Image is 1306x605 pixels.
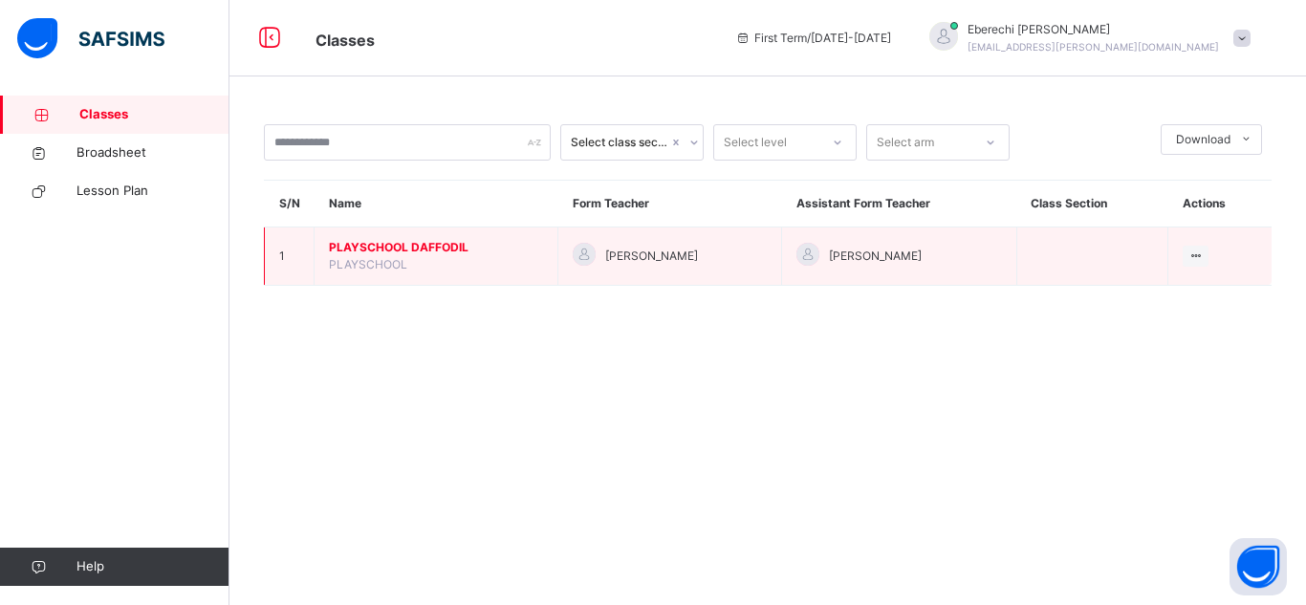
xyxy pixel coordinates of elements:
span: Broadsheet [76,143,229,162]
span: PLAYSCHOOL DAFFODIL [329,239,543,256]
span: Lesson Plan [76,182,229,201]
span: [PERSON_NAME] [829,248,922,265]
td: 1 [265,227,315,286]
th: Form Teacher [558,181,782,227]
span: PLAYSCHOOL [329,257,407,271]
span: Classes [79,105,229,124]
button: Open asap [1230,538,1287,595]
span: [EMAIL_ADDRESS][PERSON_NAME][DOMAIN_NAME] [968,41,1219,53]
span: Eberechi [PERSON_NAME] [968,21,1219,38]
div: Select class section [571,134,668,151]
span: session/term information [735,30,891,47]
div: Select arm [877,124,934,161]
th: Assistant Form Teacher [782,181,1016,227]
th: Actions [1168,181,1272,227]
div: Select level [724,124,787,161]
th: Name [315,181,558,227]
th: Class Section [1016,181,1168,227]
img: safsims [17,18,164,58]
span: Help [76,557,229,576]
th: S/N [265,181,315,227]
div: EberechiOlukayode [910,21,1260,55]
span: Download [1176,131,1230,148]
span: [PERSON_NAME] [605,248,698,265]
span: Classes [316,31,375,50]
